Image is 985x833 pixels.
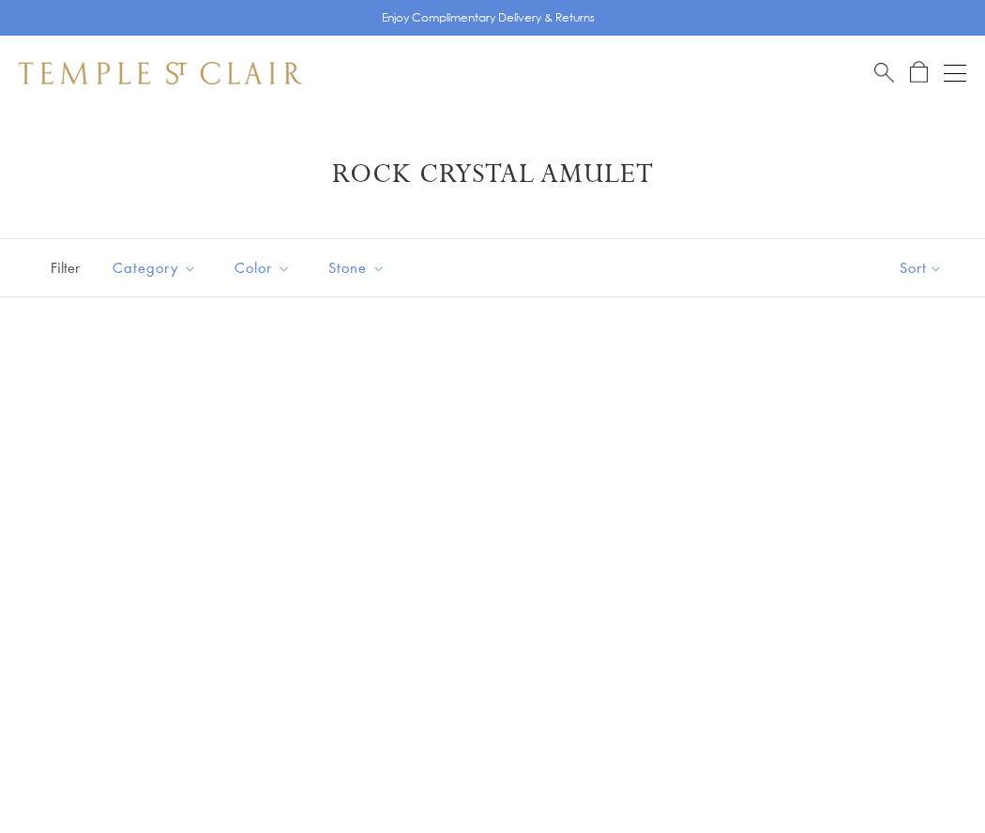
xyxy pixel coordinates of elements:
[220,247,305,289] button: Color
[314,247,400,289] button: Stone
[98,247,211,289] button: Category
[382,8,595,27] p: Enjoy Complimentary Delivery & Returns
[944,62,966,84] button: Open navigation
[225,256,305,280] span: Color
[857,239,985,296] button: Show sort by
[103,256,211,280] span: Category
[19,62,302,84] img: Temple St. Clair
[910,61,928,84] a: Open Shopping Bag
[874,61,894,84] a: Search
[47,158,938,191] h1: Rock Crystal Amulet
[319,256,400,280] span: Stone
